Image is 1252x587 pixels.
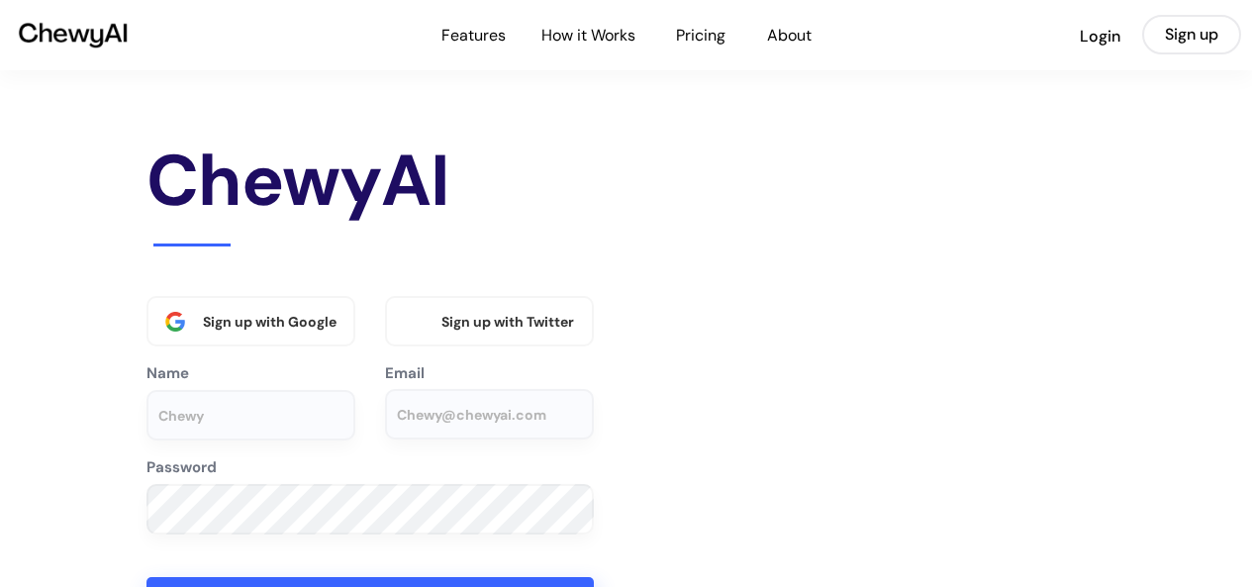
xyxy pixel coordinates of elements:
[441,313,579,331] div: Sign up with Twitter
[146,390,355,440] input: Chewy
[1080,26,1142,48] div: Login
[541,23,642,49] div: How it Works
[146,366,224,381] div: Name
[146,146,528,217] div: ChewyAI
[676,23,730,49] div: Pricing
[441,23,518,49] div: Features
[146,460,224,475] div: Password
[767,23,815,49] div: About
[203,313,338,331] div: Sign up with Google
[385,389,594,440] input: Chewy@chewyai.com
[385,366,462,381] div: Email
[1142,15,1241,54] button: Sign up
